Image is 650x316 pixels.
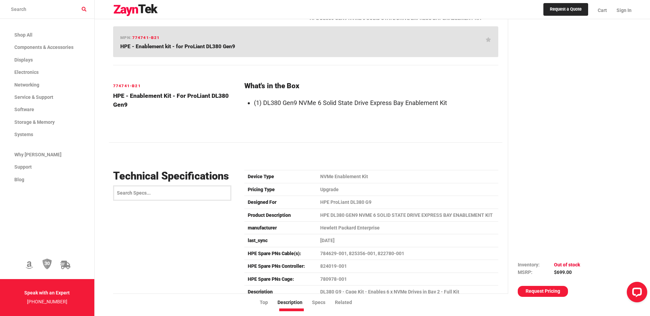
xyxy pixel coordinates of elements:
[621,279,650,308] iframe: LiveChat chat widget
[113,170,236,183] h3: Technical Specifications
[593,2,612,19] a: Cart
[317,170,498,183] td: NVMe Enablement Kit
[244,234,317,247] td: last_sync
[612,2,632,19] a: Sign In
[317,247,498,260] td: 784629-001, 825356-001, 822780-001
[244,285,317,298] td: Description
[244,82,498,90] h2: What's in the Box
[14,107,34,112] span: Software
[24,290,70,295] strong: Speak with an Expert
[518,269,554,276] td: MSRP
[244,183,317,196] td: Pricing Type
[14,152,62,157] span: Why [PERSON_NAME]
[14,119,55,125] span: Storage & Memory
[317,285,498,298] td: DL380 G9 - Cage Kit - Enables 6 x NVMe Drives in Bay 2 - Full Kit
[335,299,362,306] li: Related
[317,273,498,285] td: 780978-001
[14,57,33,63] span: Displays
[244,273,317,285] td: HPE Spare PNs Cage:
[260,299,277,306] li: Top
[317,221,498,234] td: Hewlett Packard Enterprise
[554,262,580,267] span: Out of stock
[317,196,498,209] td: HPE ProLiant DL380 G9
[113,83,236,89] h6: 774741-B21
[598,8,607,13] span: Cart
[277,299,312,306] li: Description
[244,209,317,221] td: Product Description
[14,44,73,50] span: Components & Accessories
[317,260,498,273] td: 824019-001
[312,299,335,306] li: Specs
[317,234,498,247] td: [DATE]
[113,91,236,109] h4: HPE - Enablement kit - for ProLiant DL380 Gen9
[132,35,160,40] span: 774741-B21
[518,261,554,268] td: Inventory
[14,32,32,38] span: Shop All
[14,82,39,88] span: Networking
[543,3,588,16] a: Request a Quote
[317,209,498,221] td: HPE DL380 GEN9 NVME 6 SOLID STATE DRIVE EXPRESS BAY ENABLEMENT KIT
[554,269,580,276] td: $699.00
[14,69,39,75] span: Electronics
[317,183,498,196] td: Upgrade
[244,170,317,183] td: Device Type
[244,221,317,234] td: manufacturer
[244,247,317,260] td: HPE Spare PNs Cable(s):
[244,196,317,209] td: Designed For
[14,132,33,137] span: Systems
[120,35,160,41] h6: mpn:
[27,299,67,304] a: [PHONE_NUMBER]
[244,260,317,273] td: HPE Spare PNs Controller:
[518,286,568,297] a: Request Pricing
[42,258,52,270] img: 30 Day Return Policy
[113,4,158,16] img: logo
[14,177,24,182] span: Blog
[254,96,498,110] li: (1) DL380 Gen9 NVMe 6 Solid State Drive Express Bay Enablement Kit
[14,164,32,170] span: Support
[14,94,53,100] span: Service & Support
[120,43,235,50] span: HPE - Enablement kit - for ProLiant DL380 Gen9
[113,185,231,201] input: Search Specs...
